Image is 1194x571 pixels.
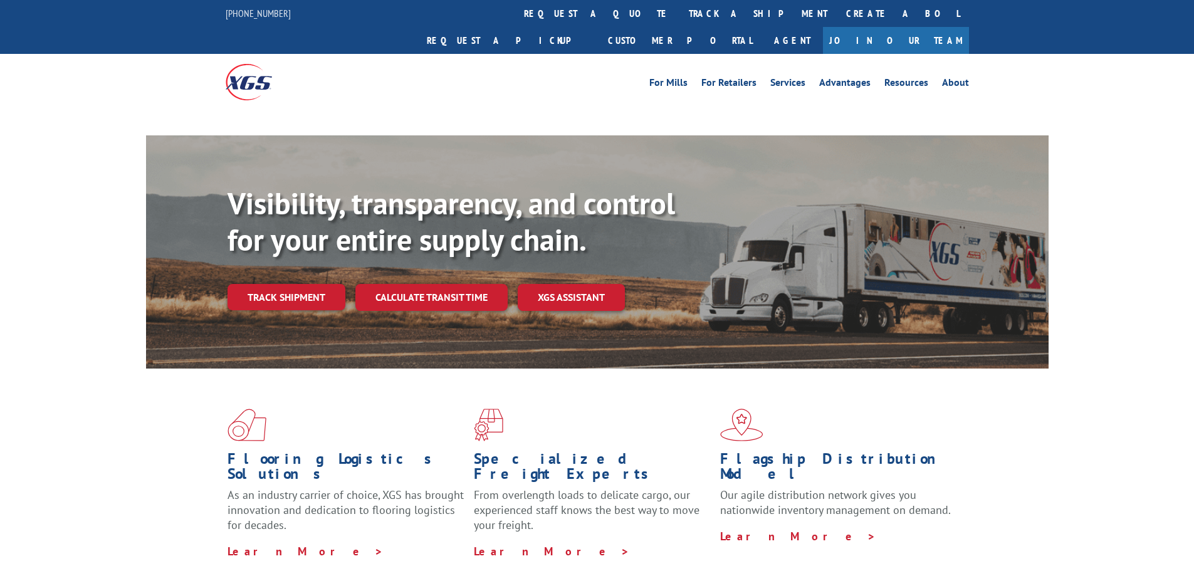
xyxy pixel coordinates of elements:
[720,451,957,488] h1: Flagship Distribution Model
[599,27,762,54] a: Customer Portal
[823,27,969,54] a: Join Our Team
[417,27,599,54] a: Request a pickup
[474,488,711,543] p: From overlength loads to delicate cargo, our experienced staff knows the best way to move your fr...
[942,78,969,92] a: About
[720,409,763,441] img: xgs-icon-flagship-distribution-model-red
[884,78,928,92] a: Resources
[228,184,675,259] b: Visibility, transparency, and control for your entire supply chain.
[474,409,503,441] img: xgs-icon-focused-on-flooring-red
[649,78,688,92] a: For Mills
[701,78,757,92] a: For Retailers
[355,284,508,311] a: Calculate transit time
[228,284,345,310] a: Track shipment
[228,488,464,532] span: As an industry carrier of choice, XGS has brought innovation and dedication to flooring logistics...
[228,451,464,488] h1: Flooring Logistics Solutions
[226,7,291,19] a: [PHONE_NUMBER]
[474,451,711,488] h1: Specialized Freight Experts
[228,409,266,441] img: xgs-icon-total-supply-chain-intelligence-red
[720,488,951,517] span: Our agile distribution network gives you nationwide inventory management on demand.
[762,27,823,54] a: Agent
[474,544,630,558] a: Learn More >
[518,284,625,311] a: XGS ASSISTANT
[720,529,876,543] a: Learn More >
[228,544,384,558] a: Learn More >
[819,78,871,92] a: Advantages
[770,78,805,92] a: Services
